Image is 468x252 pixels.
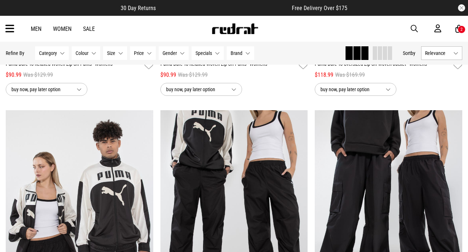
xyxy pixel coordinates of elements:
span: $90.99 [6,71,21,79]
button: Category [35,46,69,60]
button: Size [103,46,127,60]
button: Brand [227,46,254,60]
a: Puma Dare To Oversized Zip Off Woven Jacket - Womens [315,60,450,71]
button: Sortby [403,49,415,57]
button: Specials [192,46,224,60]
span: Relevance [425,50,450,56]
span: buy now, pay later option [11,85,71,94]
span: Brand [231,50,242,56]
img: Redrat logo [211,23,259,34]
span: $118.99 [315,71,333,79]
button: buy now, pay later option [6,83,87,96]
span: Size [107,50,115,56]
button: Gender [159,46,189,60]
span: Was $129.99 [23,71,53,79]
span: buy now, pay later option [166,85,226,94]
a: 2 [455,25,462,33]
span: Colour [76,50,88,56]
a: Puma Dare To Relaxed Woven Zip Off Pants - Womens [6,60,141,71]
button: Price [130,46,156,60]
span: Specials [196,50,212,56]
span: buy now, pay later option [320,85,380,94]
a: Puma Dare To Relaxed Woven Zip Off Pants - Womens [160,60,296,71]
span: Gender [163,50,177,56]
span: Price [134,50,144,56]
span: Was $169.99 [335,71,365,79]
a: Women [53,25,72,32]
button: Colour [72,46,100,60]
span: Category [39,50,57,56]
p: Refine By [6,50,24,56]
button: buy now, pay later option [315,83,396,96]
div: 2 [460,27,463,32]
button: buy now, pay later option [160,83,242,96]
span: 30 Day Returns [121,5,156,11]
button: Relevance [421,46,462,60]
iframe: Customer reviews powered by Trustpilot [170,4,278,11]
span: Free Delivery Over $175 [292,5,347,11]
span: by [411,50,415,56]
span: $90.99 [160,71,176,79]
a: Men [31,25,42,32]
span: Was $129.99 [178,71,208,79]
a: Sale [83,25,95,32]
